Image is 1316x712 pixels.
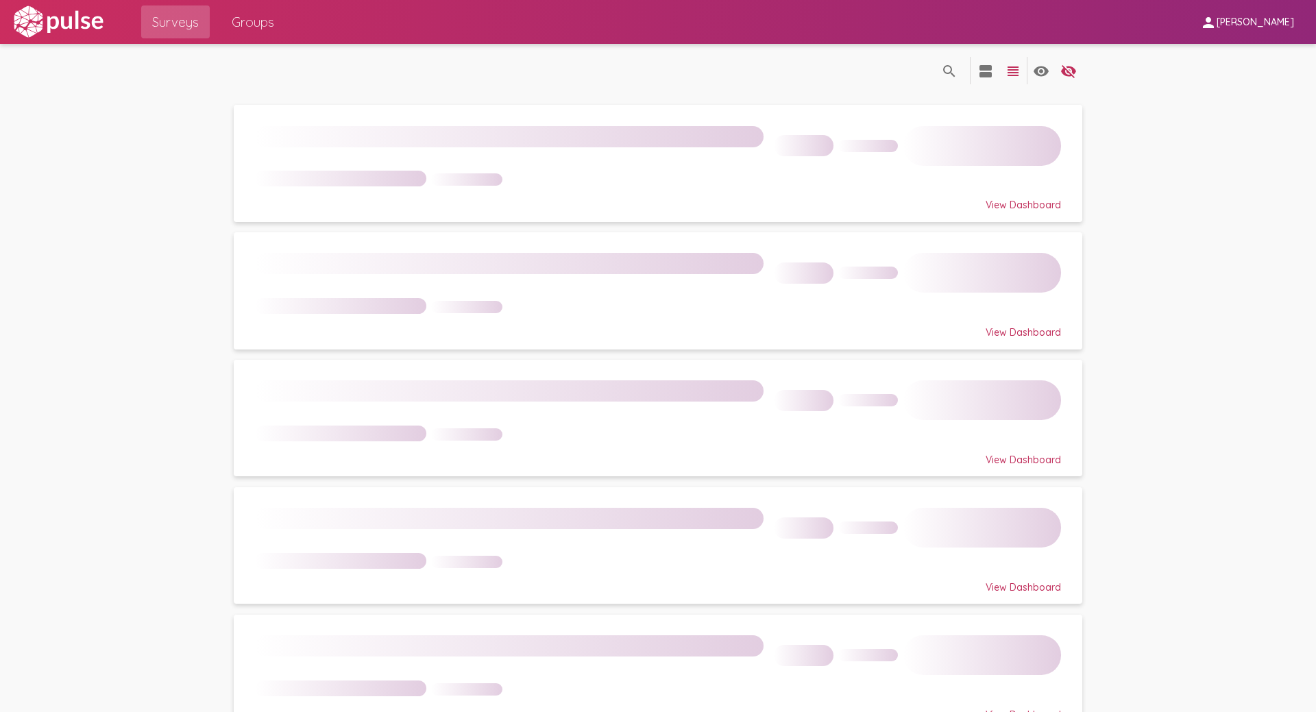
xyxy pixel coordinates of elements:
button: language [972,57,999,84]
mat-icon: language [1060,63,1077,79]
button: language [1027,57,1055,84]
div: View Dashboard [255,314,1062,339]
span: [PERSON_NAME] [1217,16,1294,29]
mat-icon: person [1200,14,1217,31]
a: Surveys [141,5,210,38]
div: View Dashboard [255,441,1062,466]
a: View Dashboard [234,487,1082,604]
a: View Dashboard [234,105,1082,221]
a: View Dashboard [234,360,1082,476]
a: View Dashboard [234,232,1082,349]
img: white-logo.svg [11,5,106,39]
a: Groups [221,5,285,38]
mat-icon: language [1005,63,1021,79]
button: language [936,57,963,84]
div: View Dashboard [255,569,1062,593]
button: language [1055,57,1082,84]
span: Surveys [152,10,199,34]
div: View Dashboard [255,186,1062,211]
button: [PERSON_NAME] [1189,9,1305,34]
mat-icon: language [941,63,958,79]
mat-icon: language [1033,63,1049,79]
button: language [999,57,1027,84]
mat-icon: language [977,63,994,79]
span: Groups [232,10,274,34]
